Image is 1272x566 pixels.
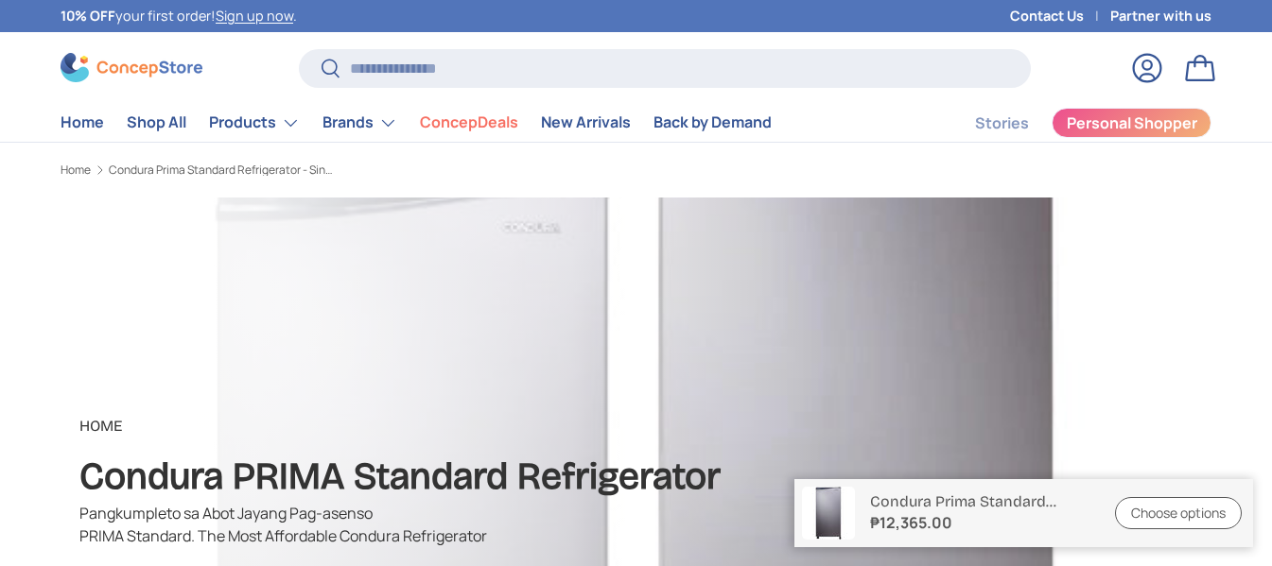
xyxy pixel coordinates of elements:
strong: 10% OFF [61,7,115,25]
p: Pangkumpleto sa Abot Jayang Pag-asenso PRIMA Standard. The Most Affordable Condura Refrigerator [79,502,721,547]
p: Home [79,415,721,437]
img: ConcepStore [61,53,202,82]
a: Condura Prima Standard Refrigerator - Single Door [109,164,336,176]
a: Partner with us [1110,6,1211,26]
nav: Primary [61,104,772,142]
a: ConcepDeals [420,104,518,141]
summary: Products [198,104,311,142]
a: Brands [322,104,397,142]
a: Products [209,104,300,142]
a: Choose options [1115,497,1242,530]
strong: ₱12,365.00 [870,511,1092,534]
a: Stories [975,105,1029,142]
a: Personal Shopper [1052,108,1211,138]
a: Contact Us [1010,6,1110,26]
a: Home [61,164,91,176]
a: Shop All [127,104,186,141]
a: New Arrivals [541,104,631,141]
a: Sign up now [216,7,293,25]
nav: Breadcrumbs [61,162,671,179]
summary: Brands [311,104,409,142]
a: Back by Demand [653,104,772,141]
p: your first order! . [61,6,297,26]
span: Personal Shopper [1067,115,1197,130]
p: Condura Prima Standard Refrigerator - Single Door [870,492,1092,510]
a: Home [61,104,104,141]
strong: Condura PRIMA Standard Refrigerator [79,454,721,499]
nav: Secondary [930,104,1211,142]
